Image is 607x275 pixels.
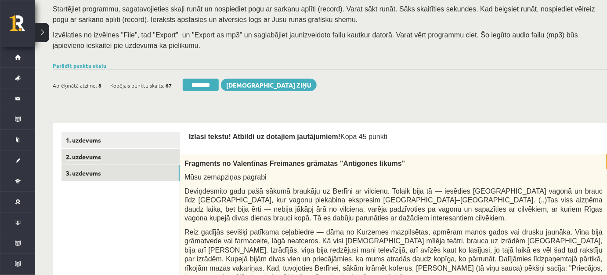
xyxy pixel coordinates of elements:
span: Izlasi tekstu! Atbildi uz dotajiem jautājumiem! [189,133,340,140]
span: Mūsu zemapziņas pagrabi [184,173,267,181]
body: Bagātinātā teksta redaktors, wiswyg-editor-user-answer-47433998022600 [9,9,452,45]
span: Kopā 45 punkti [340,133,387,140]
body: Bagātinātā teksta redaktors, wiswyg-editor-user-answer-47433999762600 [9,9,452,18]
a: [DEMOGRAPHIC_DATA] ziņu [221,79,317,91]
span: Deviņdesmito gadu pašā sākumā braukāju uz Berlīni ar vilcienu. Tolaik bija tā — iesēdies [GEOGRAP... [184,187,603,222]
body: Bagātinātā teksta redaktors, wiswyg-editor-47433941164680-1760097159-357 [9,9,452,33]
body: Bagātinātā teksta redaktors, wiswyg-editor-user-answer-47433997928180 [9,9,452,18]
span: Fragments no Valentīnas Freimanes grāmatas "Antigones likums" [184,160,405,167]
span: Kopējais punktu skaits: [110,79,164,92]
span: Aprēķinātā atzīme: [53,79,97,92]
body: Bagātinātā teksta redaktors, wiswyg-editor-user-answer-47433999665000 [9,9,452,18]
a: Rīgas 1. Tālmācības vidusskola [10,15,35,37]
body: Bagātinātā teksta redaktors, wiswyg-editor-47433941164240-1760097159-356 [9,9,452,18]
body: Bagātinātā teksta redaktors, wiswyg-editor-47433941163840-1760097159-137 [9,9,452,18]
body: Bagātinātā teksta redaktors, wiswyg-editor-47433941163460-1760097159-418 [9,9,452,18]
a: 1. uzdevums [61,132,180,148]
body: Bagātinātā teksta redaktors, wiswyg-editor-47433941165460-1760097159-18 [9,9,452,69]
span: Startējiet programmu, sagatavojieties skaļi runāt un nospiediet pogu ar sarkanu aplīti (record). ... [53,5,595,23]
body: Bagātinātā teksta redaktors, wiswyg-editor-47433941165080-1760097159-86 [9,9,452,45]
body: Bagātinātā teksta redaktors, wiswyg-editor-user-answer-47433999566960 [9,9,452,107]
span: Izvēlaties no izvēlnes "File", tad "Export" un "Export as mp3" un saglabājiet jaunizveidoto failu... [53,31,578,49]
a: 3. uzdevums [61,165,180,181]
a: 2. uzdevums [61,149,180,165]
a: Parādīt punktu skalu [53,62,106,69]
span: 67 [166,79,172,92]
span: 8 [98,79,101,92]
